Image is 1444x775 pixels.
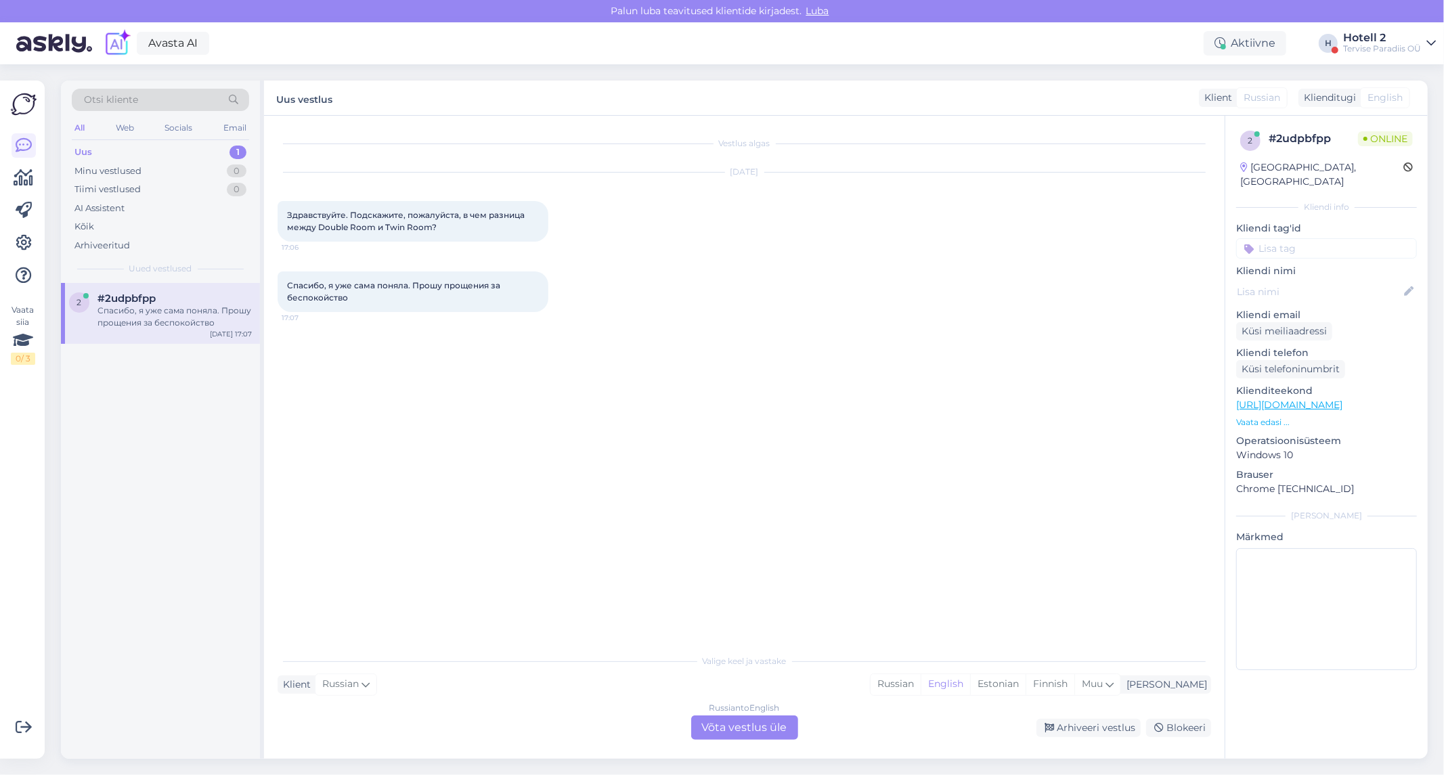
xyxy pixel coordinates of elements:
span: 2 [1248,135,1253,146]
div: Tervise Paradiis OÜ [1343,43,1421,54]
a: Hotell 2Tervise Paradiis OÜ [1343,32,1436,54]
p: Klienditeekond [1236,384,1417,398]
a: [URL][DOMAIN_NAME] [1236,399,1342,411]
div: AI Assistent [74,202,125,215]
div: 0 [227,183,246,196]
div: Finnish [1026,674,1074,694]
div: [PERSON_NAME] [1236,510,1417,522]
div: [PERSON_NAME] [1121,678,1207,692]
p: Brauser [1236,468,1417,482]
div: Arhiveeri vestlus [1036,719,1141,737]
div: [DATE] [278,166,1211,178]
div: Email [221,119,249,137]
p: Operatsioonisüsteem [1236,434,1417,448]
p: Chrome [TECHNICAL_ID] [1236,482,1417,496]
span: Uued vestlused [129,263,192,275]
div: Спасибо, я уже сама поняла. Прошу прощения за беспокойство [97,305,252,329]
a: Avasta AI [137,32,209,55]
label: Uus vestlus [276,89,332,107]
div: Vestlus algas [278,137,1211,150]
div: Küsi telefoninumbrit [1236,360,1345,378]
div: English [921,674,970,694]
input: Lisa nimi [1237,284,1401,299]
p: Kliendi nimi [1236,264,1417,278]
div: Blokeeri [1146,719,1211,737]
p: Kliendi tag'id [1236,221,1417,236]
span: 2 [77,297,82,307]
span: Online [1358,131,1413,146]
div: H [1319,34,1338,53]
img: explore-ai [103,29,131,58]
div: Valige keel ja vastake [278,655,1211,667]
div: All [72,119,87,137]
span: Luba [802,5,833,17]
div: Klient [278,678,311,692]
div: Klienditugi [1298,91,1356,105]
p: Kliendi telefon [1236,346,1417,360]
p: Märkmed [1236,530,1417,544]
div: Arhiveeritud [74,239,130,252]
div: Socials [162,119,195,137]
span: English [1368,91,1403,105]
div: # 2udpbfpp [1269,131,1358,147]
p: Vaata edasi ... [1236,416,1417,428]
span: Otsi kliente [84,93,138,107]
div: Uus [74,146,92,159]
div: Aktiivne [1204,31,1286,56]
div: Tiimi vestlused [74,183,141,196]
div: Vaata siia [11,304,35,365]
div: Kliendi info [1236,201,1417,213]
div: 0 [227,164,246,178]
div: [GEOGRAPHIC_DATA], [GEOGRAPHIC_DATA] [1240,160,1403,189]
div: 0 / 3 [11,353,35,365]
div: Minu vestlused [74,164,141,178]
span: 17:06 [282,242,332,252]
div: Russian to English [709,702,780,714]
span: Russian [322,677,359,692]
span: 17:07 [282,313,332,323]
div: Klient [1199,91,1232,105]
div: Web [113,119,137,137]
div: Estonian [970,674,1026,694]
div: Küsi meiliaadressi [1236,322,1332,340]
div: Võta vestlus üle [691,715,798,740]
span: Muu [1082,678,1103,690]
div: 1 [229,146,246,159]
img: Askly Logo [11,91,37,117]
p: Kliendi email [1236,308,1417,322]
div: Hotell 2 [1343,32,1421,43]
span: Russian [1244,91,1280,105]
div: [DATE] 17:07 [210,329,252,339]
div: Kõik [74,220,94,234]
span: Спасибо, я уже сама поняла. Прошу прощения за беспокойство [287,280,502,303]
span: Здравствуйте. Подскажите, пожалуйста, в чем разница между Double Room и Twin Room? [287,210,527,232]
p: Windows 10 [1236,448,1417,462]
span: #2udpbfpp [97,292,156,305]
div: Russian [871,674,921,694]
input: Lisa tag [1236,238,1417,259]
